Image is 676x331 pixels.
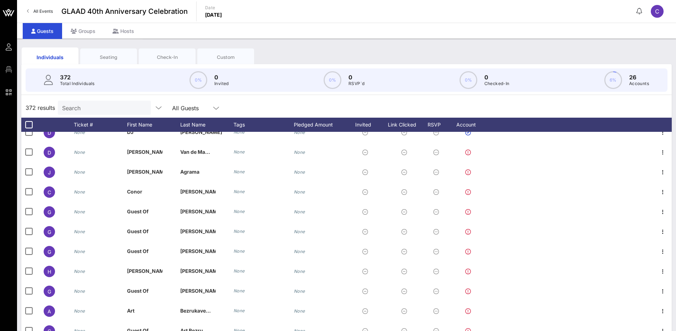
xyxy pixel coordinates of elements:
div: Ticket # [74,118,127,132]
div: C [651,5,664,18]
div: Guests [23,23,62,39]
i: None [294,169,305,175]
span: A [48,308,51,314]
p: [PERSON_NAME]… [180,221,216,241]
p: Conor [127,182,163,202]
i: None [294,130,305,135]
p: Date [205,4,222,11]
i: None [294,150,305,155]
span: D [48,150,51,156]
p: [PERSON_NAME] [127,261,163,281]
p: Guest Of [127,281,163,301]
span: GLAAD 40th Anniversary Celebration [61,6,188,17]
i: None [233,229,245,234]
i: None [233,149,245,155]
span: [PERSON_NAME] [180,129,222,135]
div: Individuals [27,54,73,61]
p: Total Individuals [60,80,95,87]
p: Agrama [180,162,216,182]
i: None [294,269,305,274]
div: Groups [62,23,104,39]
i: None [74,288,85,294]
span: DJ [127,129,133,135]
p: [PERSON_NAME] [127,162,163,182]
i: None [294,288,305,294]
p: [PERSON_NAME] [127,142,163,162]
div: Account [450,118,489,132]
p: Accounts [629,80,649,87]
p: 26 [629,73,649,82]
i: None [74,308,85,314]
p: Van de Ma… [180,142,216,162]
span: H [48,269,51,275]
i: None [74,269,85,274]
i: None [233,308,245,313]
p: 372 [60,73,95,82]
p: 0 [484,73,510,82]
i: None [74,209,85,214]
span: G [48,209,51,215]
div: All Guests [172,105,199,111]
p: Guest Of [127,241,163,261]
i: None [233,248,245,254]
span: D [48,130,51,136]
p: [PERSON_NAME] [180,182,216,202]
p: Guest Of [127,221,163,241]
i: None [74,189,85,195]
i: None [233,268,245,274]
p: [PERSON_NAME]… [180,202,216,221]
i: None [74,229,85,234]
span: G [48,288,51,294]
a: All Events [23,6,57,17]
div: RSVP [425,118,450,132]
div: Invited [347,118,386,132]
i: None [294,249,305,254]
span: J [48,169,51,175]
i: None [294,308,305,314]
i: None [294,209,305,214]
p: [PERSON_NAME] [180,261,216,281]
i: None [74,130,85,135]
i: None [233,129,245,135]
div: First Name [127,118,180,132]
div: Pledged Amount [294,118,347,132]
i: None [233,189,245,194]
div: Custom [203,54,249,61]
div: Check-In [144,54,190,61]
p: Art [127,301,163,321]
p: Bezrukave… [180,301,216,321]
div: Hosts [104,23,143,39]
i: None [74,169,85,175]
div: Tags [233,118,294,132]
span: 372 results [26,103,55,112]
p: Checked-In [484,80,510,87]
p: 0 [348,73,364,82]
span: C [48,189,51,195]
span: G [48,249,51,255]
p: Invited [214,80,229,87]
span: All Events [33,9,53,14]
p: [PERSON_NAME]… [180,281,216,301]
div: Seating [86,54,132,61]
i: None [294,189,305,195]
i: None [233,169,245,174]
p: [PERSON_NAME]… [180,241,216,261]
i: None [74,150,85,155]
div: All Guests [168,101,225,115]
p: RSVP`d [348,80,364,87]
div: Last Name [180,118,233,132]
p: Guest Of [127,202,163,221]
div: Link Clicked [386,118,425,132]
p: [DATE] [205,11,222,18]
p: 0 [214,73,229,82]
span: C [655,8,659,15]
i: None [233,288,245,293]
i: None [233,209,245,214]
i: None [74,249,85,254]
i: None [294,229,305,234]
span: G [48,229,51,235]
